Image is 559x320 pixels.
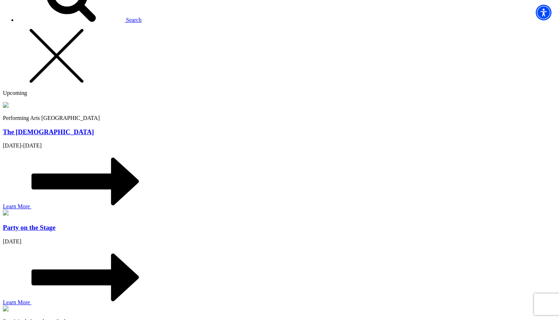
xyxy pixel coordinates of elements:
[3,142,556,149] p: [DATE]-[DATE]
[3,203,30,209] span: Learn More
[3,238,556,245] p: [DATE]
[3,115,556,121] p: Performing Arts [GEOGRAPHIC_DATA]
[17,17,142,23] a: Search
[3,203,139,209] a: Learn More
[536,5,551,20] div: Accessibility Menu
[3,210,9,215] img: pots25-meganav-279x150.jpg
[126,17,142,23] span: Search
[3,128,94,136] a: The [DEMOGRAPHIC_DATA]
[3,224,55,231] a: Party on the Stage
[3,299,30,305] span: Learn More
[3,102,9,108] img: bom-meganav-279x150.jpg
[3,90,556,96] p: Upcoming
[3,306,9,311] img: fwso_grey_mega-nav-individual-block_279x150.jpg
[3,299,139,305] a: Learn More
